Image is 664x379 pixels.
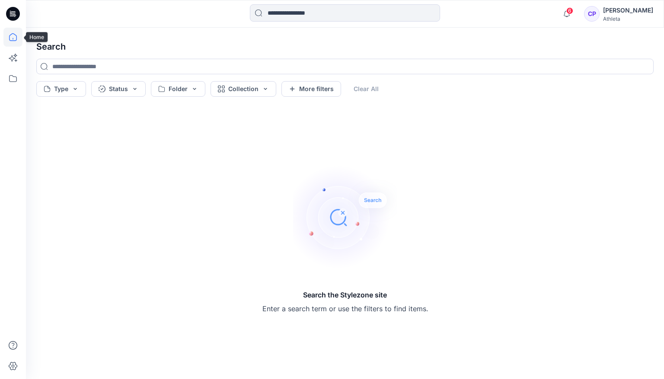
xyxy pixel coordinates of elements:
[151,81,205,97] button: Folder
[603,5,653,16] div: [PERSON_NAME]
[584,6,600,22] div: CP
[211,81,276,97] button: Collection
[281,81,341,97] button: More filters
[91,81,146,97] button: Status
[293,165,397,269] img: Search the Stylezone site
[262,290,428,300] h5: Search the Stylezone site
[566,7,573,14] span: 6
[29,35,661,59] h4: Search
[262,303,428,314] p: Enter a search term or use the filters to find items.
[603,16,653,22] div: Athleta
[36,81,86,97] button: Type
